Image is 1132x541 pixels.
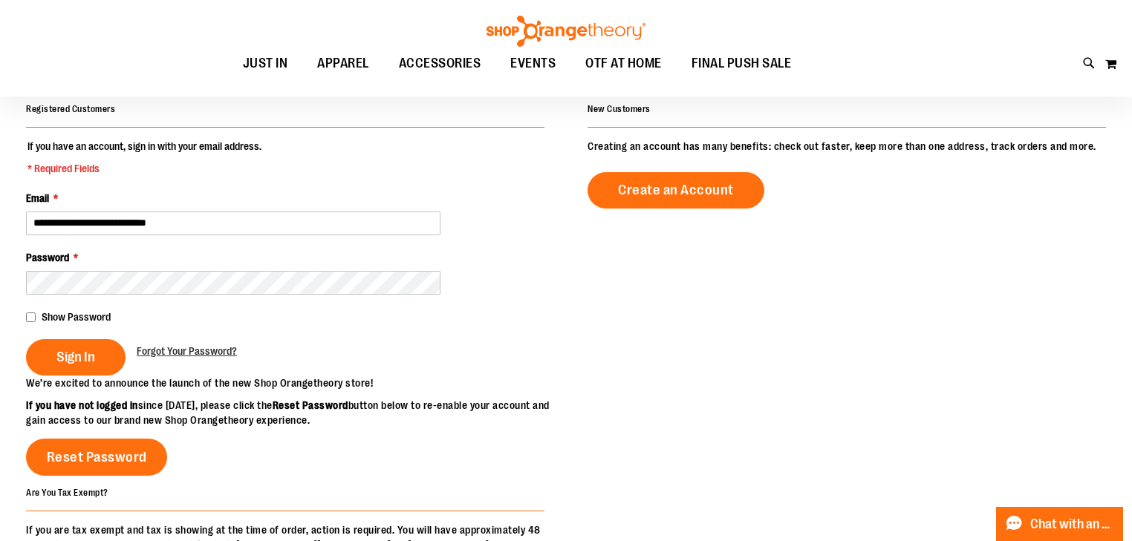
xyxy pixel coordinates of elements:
[588,139,1106,154] p: Creating an account has many benefits: check out faster, keep more than one address, track orders...
[618,182,734,198] span: Create an Account
[26,488,108,498] strong: Are You Tax Exempt?
[47,449,147,465] span: Reset Password
[677,47,807,81] a: FINAL PUSH SALE
[996,507,1124,541] button: Chat with an Expert
[510,47,556,80] span: EVENTS
[26,252,69,263] span: Password
[302,47,384,81] a: APPAREL
[26,192,49,204] span: Email
[56,349,95,365] span: Sign In
[273,399,348,411] strong: Reset Password
[1030,517,1114,531] span: Chat with an Expert
[26,104,115,114] strong: Registered Customers
[26,439,167,476] a: Reset Password
[585,47,662,80] span: OTF AT HOME
[570,47,677,81] a: OTF AT HOME
[484,16,648,47] img: Shop Orangetheory
[137,344,237,358] a: Forgot Your Password?
[42,311,111,323] span: Show Password
[26,139,263,176] legend: If you have an account, sign in with your email address.
[243,47,288,80] span: JUST IN
[137,345,237,357] span: Forgot Your Password?
[588,172,764,209] a: Create an Account
[26,376,566,390] p: We’re excited to announce the launch of the new Shop Orangetheory store!
[588,104,651,114] strong: New Customers
[399,47,481,80] span: ACCESSORIES
[228,47,303,81] a: JUST IN
[384,47,496,81] a: ACCESSORIES
[26,399,138,411] strong: If you have not logged in
[495,47,570,81] a: EVENTS
[692,47,792,80] span: FINAL PUSH SALE
[317,47,369,80] span: APPAREL
[26,339,126,376] button: Sign In
[26,398,566,427] p: since [DATE], please click the button below to re-enable your account and gain access to our bran...
[27,161,261,176] span: * Required Fields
